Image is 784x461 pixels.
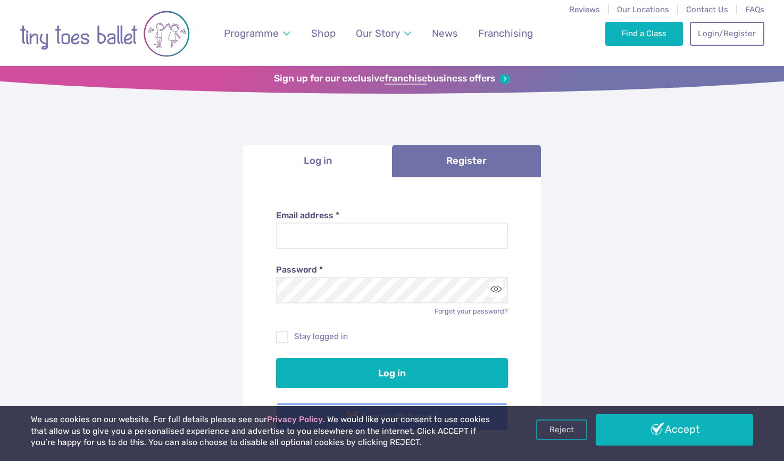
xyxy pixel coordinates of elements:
span: News [432,27,458,39]
a: Sign up for our exclusivefranchisebusiness offers [274,73,510,85]
span: Franchising [478,27,533,39]
a: FAQs [745,5,764,14]
a: Contact Us [686,5,728,14]
span: Shop [311,27,336,39]
a: Our Locations [617,5,669,14]
label: Email address * [276,210,508,221]
span: Programme [224,27,279,39]
a: Shop [306,21,341,46]
a: Franchising [473,21,538,46]
button: Toggle password visibility [489,283,503,297]
a: Programme [219,21,295,46]
a: Login/Register [690,22,764,45]
a: Accept [596,414,753,445]
span: Our Story [356,27,400,39]
button: Log in [276,358,508,388]
a: Our Story [351,21,416,46]
a: Login with Google [276,403,508,431]
a: Find a Class [605,22,683,45]
label: Stay logged in [276,331,508,342]
a: Reject [536,419,587,440]
a: Forgot your password? [435,307,508,315]
a: Privacy Policy [267,415,323,424]
label: Password * [276,264,508,276]
a: Reviews [569,5,600,14]
p: We use cookies on our website. For full details please see our . We would like your consent to us... [31,414,500,449]
img: tiny toes ballet [20,7,190,61]
a: Register [392,145,541,177]
a: News [427,21,463,46]
strong: franchise [385,73,427,85]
